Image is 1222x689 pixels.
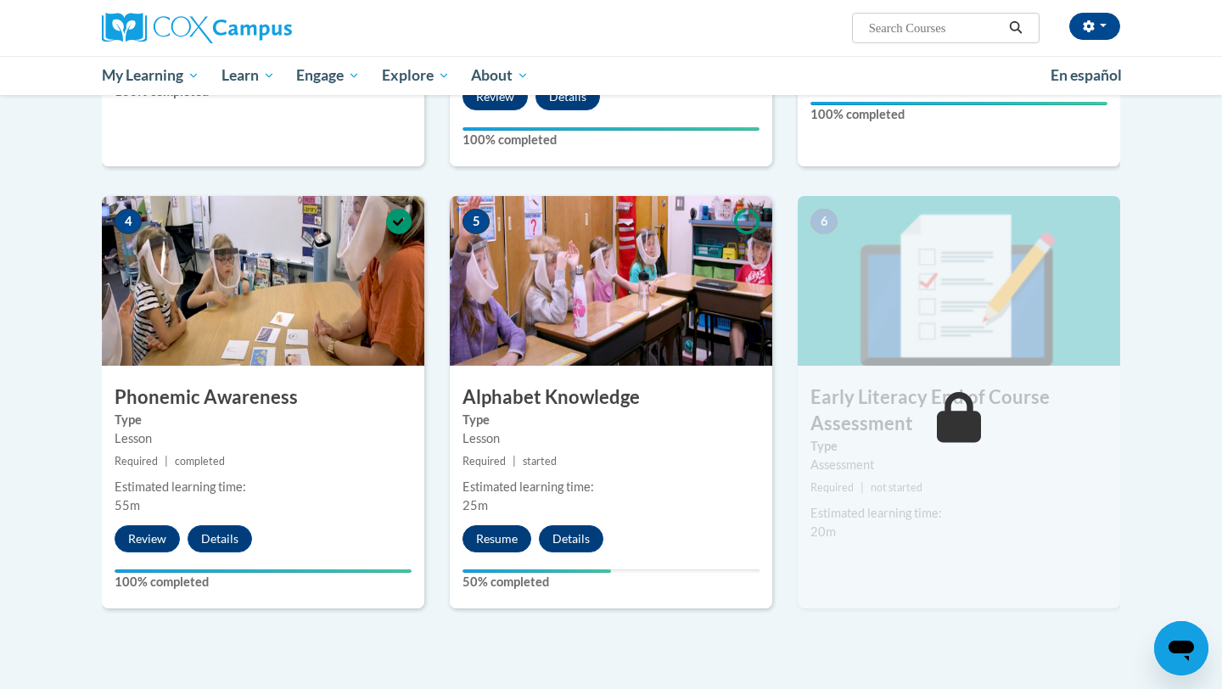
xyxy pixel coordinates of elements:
[371,56,461,95] a: Explore
[462,429,760,448] div: Lesson
[523,455,557,468] span: started
[462,498,488,513] span: 25m
[810,504,1107,523] div: Estimated learning time:
[102,65,199,86] span: My Learning
[285,56,371,95] a: Engage
[462,127,760,131] div: Your progress
[1069,13,1120,40] button: Account Settings
[188,525,252,552] button: Details
[462,131,760,149] label: 100% completed
[810,524,836,539] span: 20m
[296,65,360,86] span: Engage
[810,209,838,234] span: 6
[462,525,531,552] button: Resume
[798,384,1120,437] h3: Early Literacy End of Course Assessment
[76,56,1146,95] div: Main menu
[165,455,168,468] span: |
[450,384,772,411] h3: Alphabet Knowledge
[115,429,412,448] div: Lesson
[867,18,1003,38] input: Search Courses
[461,56,541,95] a: About
[471,65,529,86] span: About
[1003,18,1029,38] button: Search
[115,498,140,513] span: 55m
[810,105,1107,124] label: 100% completed
[810,456,1107,474] div: Assessment
[210,56,286,95] a: Learn
[115,478,412,496] div: Estimated learning time:
[450,196,772,366] img: Course Image
[102,13,292,43] img: Cox Campus
[539,525,603,552] button: Details
[535,83,600,110] button: Details
[462,573,760,591] label: 50% completed
[871,481,922,494] span: not started
[462,455,506,468] span: Required
[115,525,180,552] button: Review
[115,411,412,429] label: Type
[115,455,158,468] span: Required
[102,196,424,366] img: Course Image
[462,569,611,573] div: Your progress
[462,83,528,110] button: Review
[102,384,424,411] h3: Phonemic Awareness
[115,209,142,234] span: 4
[115,569,412,573] div: Your progress
[91,56,210,95] a: My Learning
[810,481,854,494] span: Required
[115,573,412,591] label: 100% completed
[462,478,760,496] div: Estimated learning time:
[513,455,516,468] span: |
[221,65,275,86] span: Learn
[810,437,1107,456] label: Type
[1154,621,1208,675] iframe: Button to launch messaging window
[382,65,450,86] span: Explore
[462,411,760,429] label: Type
[860,481,864,494] span: |
[462,209,490,234] span: 5
[810,102,1107,105] div: Your progress
[1040,58,1133,93] a: En español
[1051,66,1122,84] span: En español
[102,13,424,43] a: Cox Campus
[175,455,225,468] span: completed
[798,196,1120,366] img: Course Image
